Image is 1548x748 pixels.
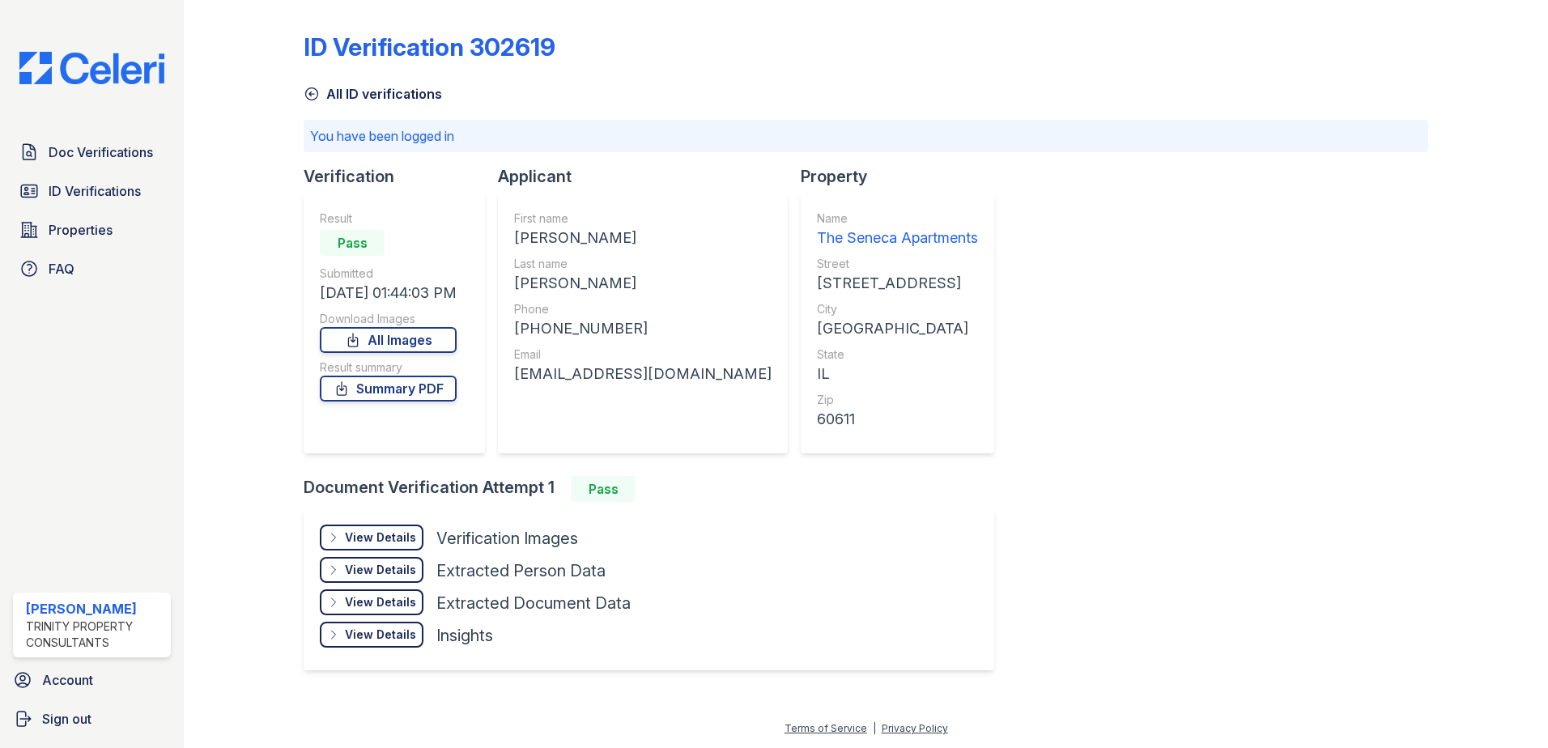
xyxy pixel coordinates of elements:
[26,618,164,651] div: Trinity Property Consultants
[320,266,457,282] div: Submitted
[345,562,416,578] div: View Details
[817,227,978,249] div: The Seneca Apartments
[6,664,177,696] a: Account
[817,408,978,431] div: 60611
[436,592,631,614] div: Extracted Document Data
[320,359,457,376] div: Result summary
[817,210,978,249] a: Name The Seneca Apartments
[817,272,978,295] div: [STREET_ADDRESS]
[26,599,164,618] div: [PERSON_NAME]
[13,175,171,207] a: ID Verifications
[304,165,498,188] div: Verification
[345,627,416,643] div: View Details
[320,311,457,327] div: Download Images
[817,317,978,340] div: [GEOGRAPHIC_DATA]
[436,624,493,647] div: Insights
[817,346,978,363] div: State
[498,165,801,188] div: Applicant
[49,142,153,162] span: Doc Verifications
[13,214,171,246] a: Properties
[801,165,1007,188] div: Property
[436,559,606,582] div: Extracted Person Data
[514,272,772,295] div: [PERSON_NAME]
[320,210,457,227] div: Result
[514,210,772,227] div: First name
[514,346,772,363] div: Email
[514,301,772,317] div: Phone
[436,527,578,550] div: Verification Images
[6,52,177,84] img: CE_Logo_Blue-a8612792a0a2168367f1c8372b55b34899dd931a85d93a1a3d3e32e68fde9ad4.png
[817,301,978,317] div: City
[882,722,948,734] a: Privacy Policy
[345,594,416,610] div: View Details
[817,256,978,272] div: Street
[345,529,416,546] div: View Details
[49,181,141,201] span: ID Verifications
[514,256,772,272] div: Last name
[304,32,555,62] div: ID Verification 302619
[49,220,113,240] span: Properties
[785,722,867,734] a: Terms of Service
[304,476,1007,502] div: Document Verification Attempt 1
[320,376,457,402] a: Summary PDF
[514,227,772,249] div: [PERSON_NAME]
[873,722,876,734] div: |
[13,253,171,285] a: FAQ
[42,670,93,690] span: Account
[514,363,772,385] div: [EMAIL_ADDRESS][DOMAIN_NAME]
[6,703,177,735] a: Sign out
[49,259,74,278] span: FAQ
[13,136,171,168] a: Doc Verifications
[571,476,636,502] div: Pass
[817,392,978,408] div: Zip
[42,709,91,729] span: Sign out
[817,363,978,385] div: IL
[320,282,457,304] div: [DATE] 01:44:03 PM
[310,126,1422,146] p: You have been logged in
[320,230,385,256] div: Pass
[304,84,442,104] a: All ID verifications
[320,327,457,353] a: All Images
[514,317,772,340] div: [PHONE_NUMBER]
[817,210,978,227] div: Name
